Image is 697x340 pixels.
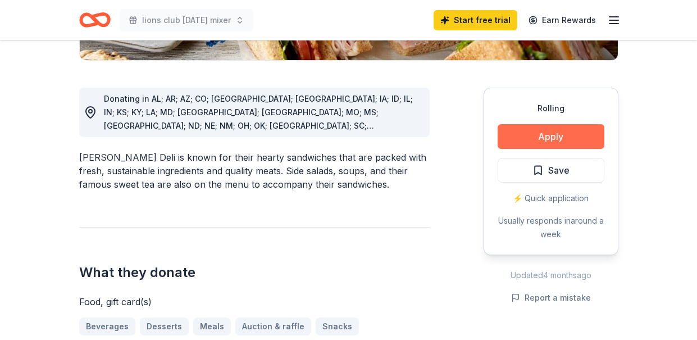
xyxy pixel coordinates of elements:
[498,214,604,241] div: Usually responds in around a week
[79,264,430,282] h2: What they donate
[79,318,135,336] a: Beverages
[434,10,517,30] a: Start free trial
[498,192,604,205] div: ⚡️ Quick application
[548,163,570,178] span: Save
[120,9,253,31] button: lions club [DATE] mixer
[104,94,413,144] span: Donating in AL; AR; AZ; CO; [GEOGRAPHIC_DATA]; [GEOGRAPHIC_DATA]; IA; ID; IL; IN; KS; KY; LA; MD;...
[484,269,618,282] div: Updated 4 months ago
[498,124,604,149] button: Apply
[498,158,604,183] button: Save
[511,291,591,305] button: Report a mistake
[142,13,231,27] span: lions club [DATE] mixer
[79,151,430,191] div: [PERSON_NAME] Deli is known for their hearty sandwiches that are packed with fresh, sustainable i...
[193,318,231,336] a: Meals
[79,7,111,33] a: Home
[498,102,604,115] div: Rolling
[316,318,359,336] a: Snacks
[235,318,311,336] a: Auction & raffle
[140,318,189,336] a: Desserts
[522,10,603,30] a: Earn Rewards
[79,295,430,309] div: Food, gift card(s)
